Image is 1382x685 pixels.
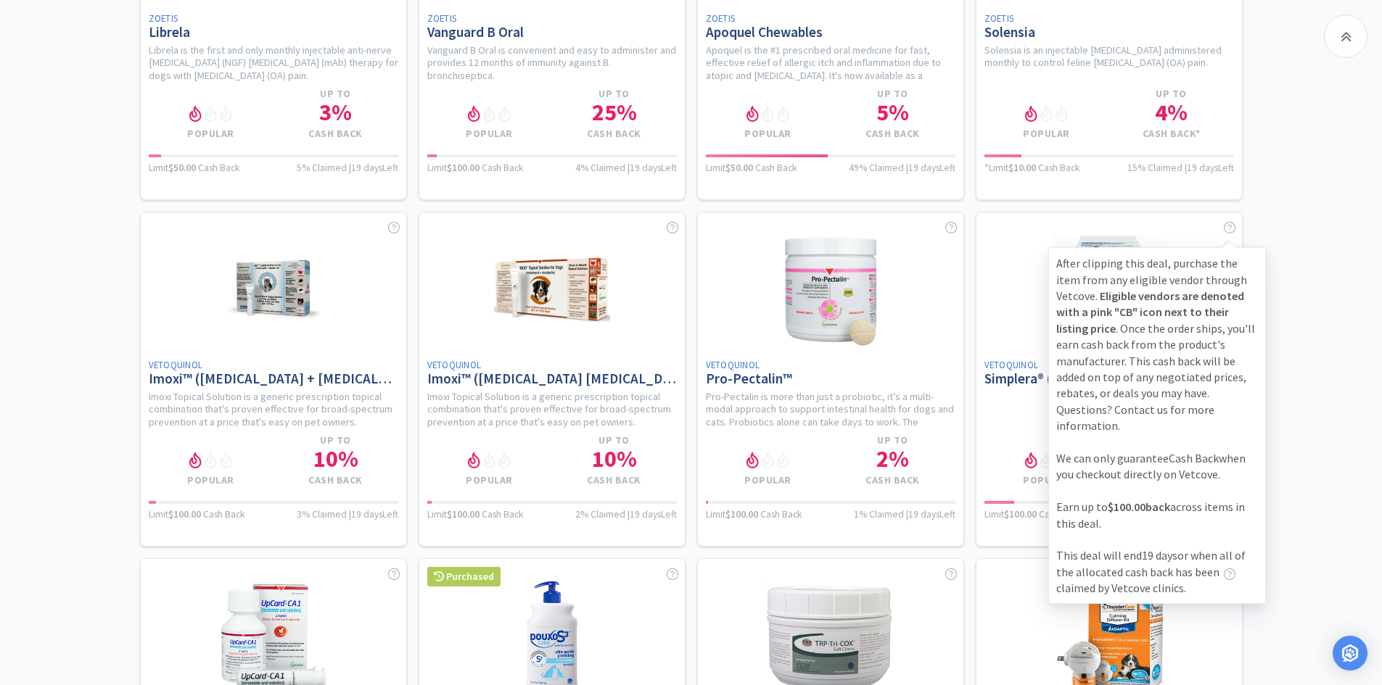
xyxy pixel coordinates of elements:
[427,128,552,140] h4: Popular
[697,212,964,547] a: VetoquinolPro-Pectalin™Pro-Pectalin is more than just a probiotic, it’s a multi-modal approach to...
[1108,499,1146,514] span: $100.00
[984,474,1109,486] h4: Popular
[1056,450,1258,483] p: We can only guarantee Cash Back when you checkout directly on Vetcove.
[831,128,955,140] h4: Cash Back
[831,447,955,470] h1: 2 %
[976,212,1243,547] a: After clipping this deal, purchase the item from any eligible vendor through Vetcove. Eligible ve...
[1333,636,1367,671] div: Open Intercom Messenger
[1056,499,1258,531] p: Earn up to across items in this deal.
[552,434,677,447] h4: Up to
[427,474,552,486] h4: Popular
[552,474,677,486] h4: Cash Back
[140,212,407,547] a: VetoquinolImoxi™ ([MEDICAL_DATA] + [MEDICAL_DATA]) Topical Solution for CatsImoxi Topical Solutio...
[552,128,677,140] h4: Cash Back
[831,434,955,447] h4: Up to
[706,128,831,140] h4: Popular
[273,88,398,100] h4: Up to
[1056,288,1244,336] strong: Eligible vendors are denoted with a pink " CB " icon next to their listing price
[273,447,398,470] h1: 10 %
[1109,88,1234,100] h4: Up to
[273,128,398,140] h4: Cash Back
[273,434,398,447] h4: Up to
[1056,547,1258,596] p: This deal will end 19 days or when all of the allocated cash back has been claimed by Vetcove cli...
[552,88,677,100] h4: Up to
[831,88,955,100] h4: Up to
[1108,499,1170,514] strong: back
[149,474,273,486] h4: Popular
[273,101,398,124] h1: 3 %
[1109,128,1234,140] h4: Cash Back *
[149,128,273,140] h4: Popular
[1109,101,1234,124] h1: 4 %
[984,128,1109,140] h4: Popular
[831,101,955,124] h1: 5 %
[1056,255,1258,433] p: After clipping this deal, purchase the item from any eligible vendor through Vetcove. . Once the ...
[419,212,686,547] a: VetoquinolImoxi™ ([MEDICAL_DATA] [MEDICAL_DATA]) Topical SolutionImoxi Topical Solution is a gene...
[273,474,398,486] h4: Cash Back
[706,474,831,486] h4: Popular
[552,447,677,470] h1: 10 %
[552,101,677,124] h1: 25 %
[831,474,955,486] h4: Cash Back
